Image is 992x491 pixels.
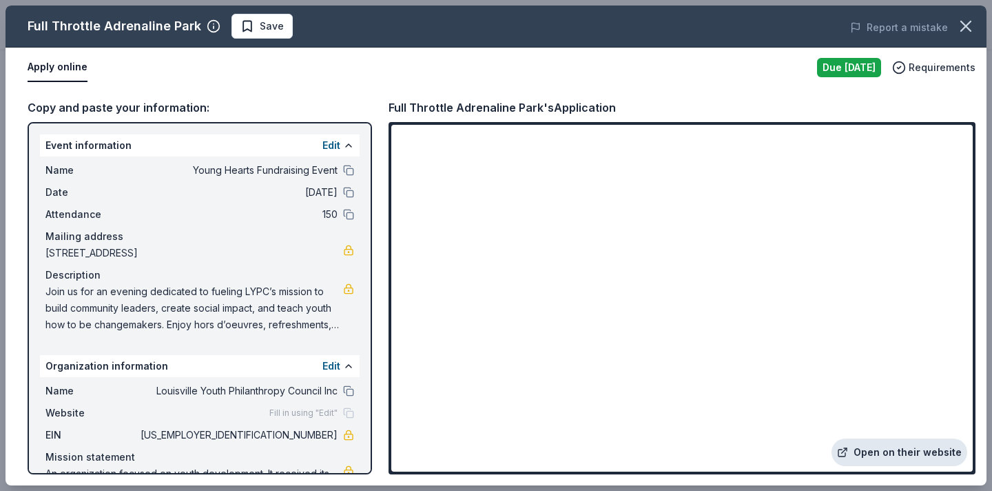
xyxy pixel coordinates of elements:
[45,427,138,443] span: EIN
[40,355,360,377] div: Organization information
[28,99,372,117] div: Copy and paste your information:
[322,358,340,374] button: Edit
[45,267,354,283] div: Description
[260,18,284,34] span: Save
[322,137,340,154] button: Edit
[45,228,354,245] div: Mailing address
[138,427,338,443] span: [US_EMPLOYER_IDENTIFICATION_NUMBER]
[28,15,201,37] div: Full Throttle Adrenaline Park
[269,408,338,419] span: Fill in using "Edit"
[28,53,87,82] button: Apply online
[45,283,343,333] span: Join us for an evening dedicated to fueling LYPC’s mission to build community leaders, create soc...
[138,206,338,223] span: 150
[45,184,138,201] span: Date
[45,245,343,261] span: [STREET_ADDRESS]
[909,59,975,76] span: Requirements
[389,99,616,117] div: Full Throttle Adrenaline Park's Application
[817,58,881,77] div: Due [DATE]
[138,184,338,201] span: [DATE]
[45,383,138,399] span: Name
[138,383,338,399] span: Louisville Youth Philanthropy Council Inc
[40,134,360,157] div: Event information
[892,59,975,76] button: Requirements
[45,449,354,465] div: Mission statement
[45,206,138,223] span: Attendance
[831,439,967,466] a: Open on their website
[138,162,338,179] span: Young Hearts Fundraising Event
[45,162,138,179] span: Name
[850,19,948,36] button: Report a mistake
[45,405,138,421] span: Website
[231,14,293,39] button: Save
